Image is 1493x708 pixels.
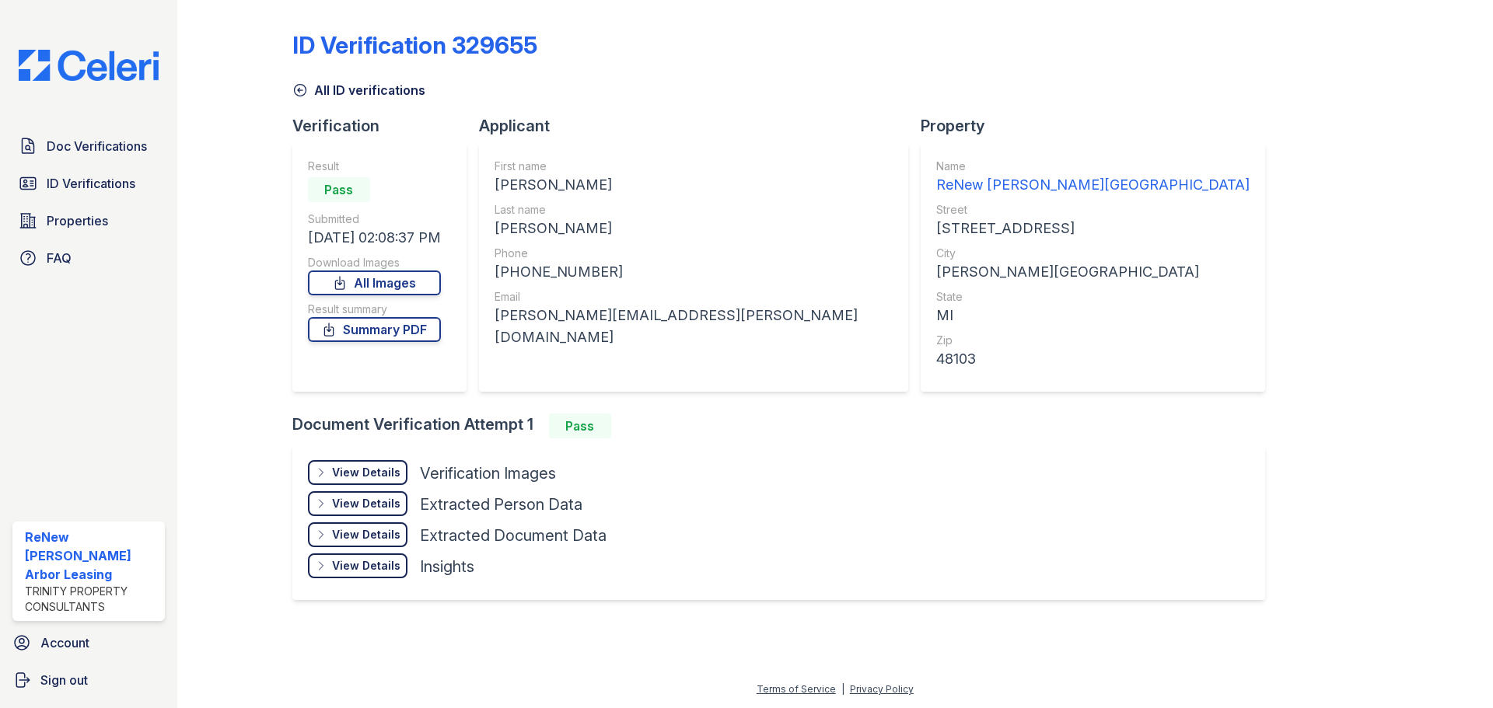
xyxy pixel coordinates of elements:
iframe: chat widget [1428,646,1477,692]
a: Name ReNew [PERSON_NAME][GEOGRAPHIC_DATA] [936,159,1250,196]
div: Result summary [308,302,441,317]
div: Extracted Document Data [420,525,607,546]
a: Sign out [6,664,171,696]
a: Privacy Policy [850,683,914,695]
div: Street [936,202,1250,218]
div: Extracted Person Data [420,494,582,515]
div: Applicant [479,115,921,137]
div: MI [936,305,1250,326]
div: Verification Images [420,462,556,484]
div: Result [308,159,441,174]
div: [PERSON_NAME][EMAIL_ADDRESS][PERSON_NAME][DOMAIN_NAME] [495,305,893,348]
a: Summary PDF [308,317,441,342]
div: Email [495,289,893,305]
div: [DATE] 02:08:37 PM [308,227,441,249]
img: CE_Logo_Blue-a8612792a0a2168367f1c8372b55b34899dd931a85d93a1a3d3e32e68fde9ad4.png [6,50,171,81]
div: View Details [332,465,400,480]
div: | [841,683,844,695]
a: ID Verifications [12,168,165,199]
div: [PERSON_NAME][GEOGRAPHIC_DATA] [936,261,1250,283]
div: Phone [495,246,893,261]
div: First name [495,159,893,174]
a: All Images [308,270,441,295]
span: Properties [47,211,108,230]
div: Document Verification Attempt 1 [292,413,1278,438]
div: 48103 [936,348,1250,370]
a: Doc Verifications [12,131,165,162]
span: Account [40,633,89,652]
a: Account [6,627,171,658]
div: [STREET_ADDRESS] [936,218,1250,239]
div: Pass [308,177,370,202]
div: Insights [420,556,474,577]
div: ReNew [PERSON_NAME] Arbor Leasing [25,528,159,584]
div: View Details [332,527,400,542]
span: ID Verifications [47,174,135,193]
span: Doc Verifications [47,137,147,155]
div: [PERSON_NAME] [495,218,893,239]
div: State [936,289,1250,305]
div: Pass [549,413,611,438]
div: City [936,246,1250,261]
a: Properties [12,205,165,236]
a: FAQ [12,242,165,274]
div: Name [936,159,1250,174]
a: Terms of Service [757,683,836,695]
div: Zip [936,333,1250,348]
span: Sign out [40,671,88,689]
div: Last name [495,202,893,218]
span: FAQ [47,249,72,267]
div: Download Images [308,255,441,270]
div: Submitted [308,211,441,227]
div: Property [921,115,1278,137]
div: [PERSON_NAME] [495,174,893,196]
div: Verification [292,115,479,137]
div: Trinity Property Consultants [25,584,159,615]
div: ReNew [PERSON_NAME][GEOGRAPHIC_DATA] [936,174,1250,196]
div: ID Verification 329655 [292,31,537,59]
div: [PHONE_NUMBER] [495,261,893,283]
div: View Details [332,496,400,511]
a: All ID verifications [292,81,425,99]
div: View Details [332,558,400,574]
